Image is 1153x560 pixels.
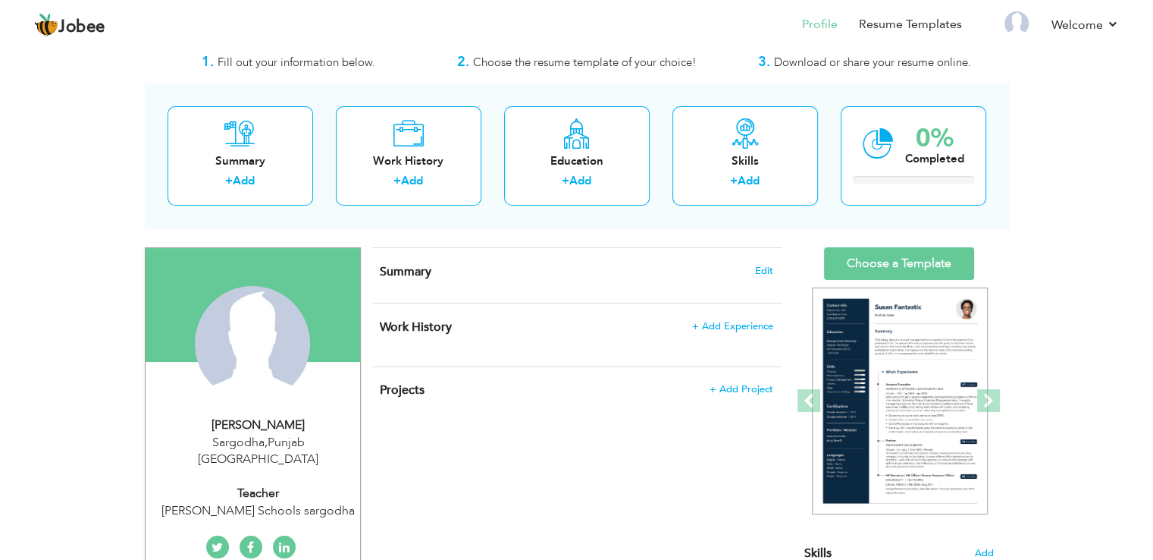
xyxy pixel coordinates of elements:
span: Choose the resume template of your choice! [473,55,697,70]
div: Teacher [157,485,360,502]
a: Welcome [1051,16,1119,34]
label: + [730,173,738,189]
span: Jobee [58,19,105,36]
div: Work History [348,153,469,169]
div: Education [516,153,638,169]
a: Profile [802,16,838,33]
span: Fill out your information below. [218,55,375,70]
span: + Add Experience [692,321,773,332]
a: Add [233,173,255,188]
label: + [225,173,233,189]
h4: Adding a summary is a quick and easy way to highlight your experience and interests. [380,264,772,279]
div: [PERSON_NAME] [157,417,360,434]
div: Completed [905,151,964,167]
label: + [393,173,401,189]
strong: 3. [758,52,770,71]
img: jobee.io [34,13,58,37]
a: Jobee [34,13,105,37]
a: Add [401,173,423,188]
img: Alishba Khalid [195,286,310,401]
span: , [265,434,268,451]
h4: This helps to show the companies you have worked for. [380,319,772,335]
span: Download or share your resume online. [774,55,971,70]
a: Choose a Template [824,247,974,280]
img: Profile Img [1004,11,1029,36]
div: 0% [905,126,964,151]
span: Edit [755,266,773,276]
div: Sargodha Punjab [GEOGRAPHIC_DATA] [157,434,360,469]
div: Summary [180,153,301,169]
a: Add [569,173,591,188]
strong: 1. [202,52,214,71]
label: + [562,173,569,189]
div: Skills [685,153,806,169]
strong: 2. [457,52,469,71]
span: Projects [380,382,425,398]
div: [PERSON_NAME] Schools sargodha [157,502,360,520]
span: Work History [380,319,452,335]
span: + Add Project [710,384,773,395]
span: Summary [380,263,431,280]
a: Add [738,173,760,188]
a: Resume Templates [859,16,962,33]
h4: This helps to highlight the project, tools and skills you have worked on. [380,382,772,398]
